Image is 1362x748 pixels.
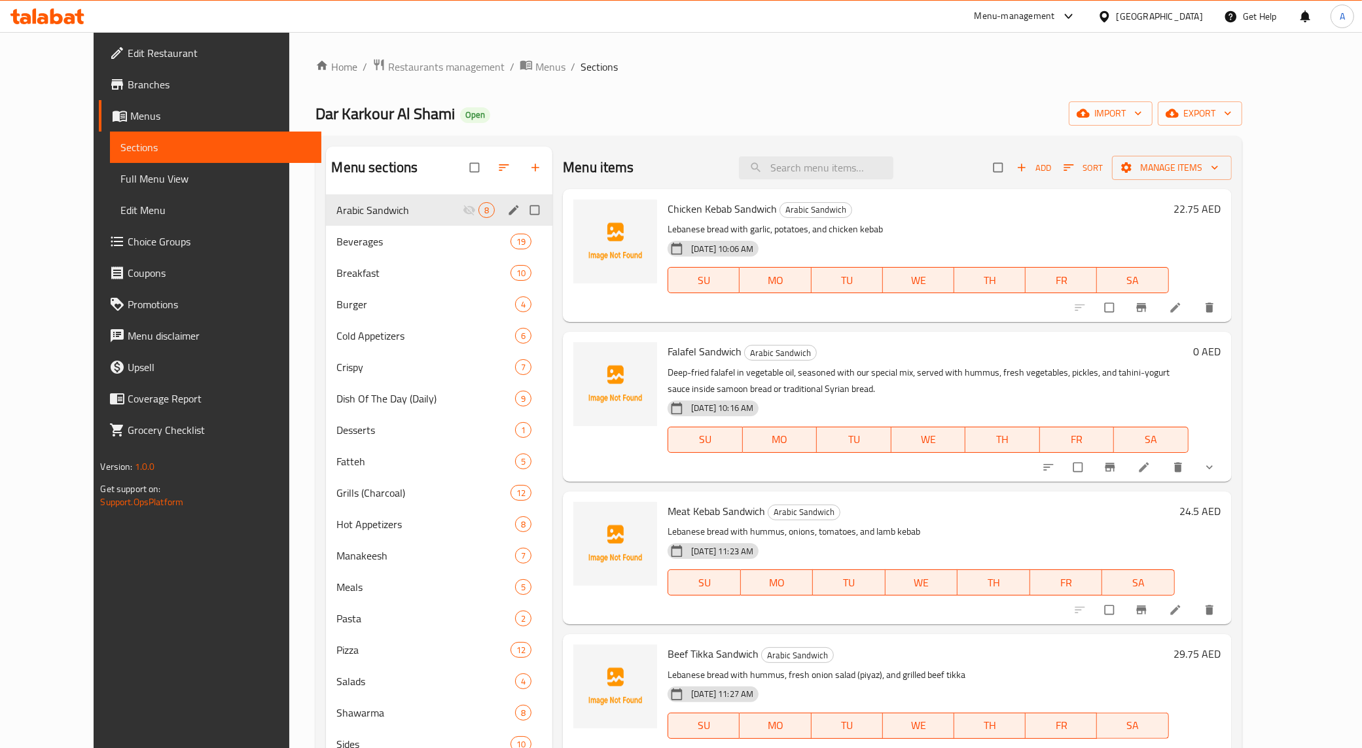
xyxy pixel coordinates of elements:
[780,202,852,218] div: Arabic Sandwich
[336,234,510,249] div: Beverages
[673,716,734,735] span: SU
[315,58,1242,75] nav: breadcrumb
[336,359,515,375] span: Crispy
[748,430,812,449] span: MO
[516,613,531,625] span: 2
[668,713,740,739] button: SU
[535,59,565,75] span: Menus
[668,267,740,293] button: SU
[741,569,814,596] button: MO
[99,414,321,446] a: Grocery Checklist
[515,673,531,689] div: items
[326,194,552,226] div: Arabic Sandwich8edit
[460,107,490,123] div: Open
[100,458,132,475] span: Version:
[740,267,811,293] button: MO
[331,158,418,177] h2: Menu sections
[515,422,531,438] div: items
[1013,158,1055,178] span: Add item
[959,716,1020,735] span: TH
[673,271,734,290] span: SU
[744,345,817,361] div: Arabic Sandwich
[326,540,552,571] div: Manakeesh7
[1031,716,1092,735] span: FR
[1195,596,1227,624] button: delete
[812,713,883,739] button: TU
[1013,158,1055,178] button: Add
[883,713,954,739] button: WE
[745,716,806,735] span: MO
[511,487,531,499] span: 12
[516,424,531,436] span: 1
[99,351,321,383] a: Upsell
[99,226,321,257] a: Choice Groups
[479,204,494,217] span: 8
[975,9,1055,24] div: Menu-management
[958,569,1030,596] button: TH
[478,202,495,218] div: items
[817,716,878,735] span: TU
[100,493,183,510] a: Support.OpsPlatform
[886,569,958,596] button: WE
[511,644,531,656] span: 12
[822,430,886,449] span: TU
[1102,569,1175,596] button: SA
[515,516,531,532] div: items
[516,675,531,688] span: 4
[521,153,552,182] button: Add section
[99,320,321,351] a: Menu disclaimer
[746,573,808,592] span: MO
[1164,453,1195,482] button: delete
[1035,573,1098,592] span: FR
[668,524,1174,540] p: Lebanese bread with hummus, onions, tomatoes, and lamb kebab
[668,199,777,219] span: Chicken Kebab Sandwich
[511,236,531,248] span: 19
[1127,293,1158,322] button: Branch-specific-item
[463,204,476,217] svg: Inactive section
[336,705,515,721] span: Shawarma
[1180,502,1221,520] h6: 24.5 AED
[516,393,531,405] span: 9
[743,427,817,453] button: MO
[1195,453,1227,482] button: show more
[971,430,1035,449] span: TH
[128,265,311,281] span: Coupons
[120,202,311,218] span: Edit Menu
[762,648,833,663] span: Arabic Sandwich
[563,158,634,177] h2: Menu items
[128,234,311,249] span: Choice Groups
[745,346,816,361] span: Arabic Sandwich
[1174,200,1221,218] h6: 22.75 AED
[1194,342,1221,361] h6: 0 AED
[740,713,811,739] button: MO
[668,501,765,521] span: Meat Kebab Sandwich
[336,642,510,658] span: Pizza
[336,422,515,438] span: Desserts
[954,713,1026,739] button: TH
[336,202,463,218] div: Arabic Sandwich
[768,505,840,520] div: Arabic Sandwich
[686,402,759,414] span: [DATE] 10:16 AM
[336,391,515,406] span: Dish Of The Day (Daily)
[668,221,1168,238] p: Lebanese bread with garlic, potatoes, and chicken kebab
[336,548,515,563] span: Manakeesh
[490,153,521,182] span: Sort sections
[511,267,531,279] span: 10
[315,59,357,75] a: Home
[1097,597,1124,622] span: Select to update
[888,716,949,735] span: WE
[1096,453,1127,482] button: Branch-specific-item
[1040,427,1115,453] button: FR
[686,688,759,700] span: [DATE] 11:27 AM
[326,571,552,603] div: Meals5
[388,59,505,75] span: Restaurants management
[99,37,321,69] a: Edit Restaurant
[573,645,657,728] img: Beef Tikka Sandwich
[1034,453,1066,482] button: sort-choices
[326,226,552,257] div: Beverages19
[326,697,552,728] div: Shawarma8
[1122,160,1221,176] span: Manage items
[686,243,759,255] span: [DATE] 10:06 AM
